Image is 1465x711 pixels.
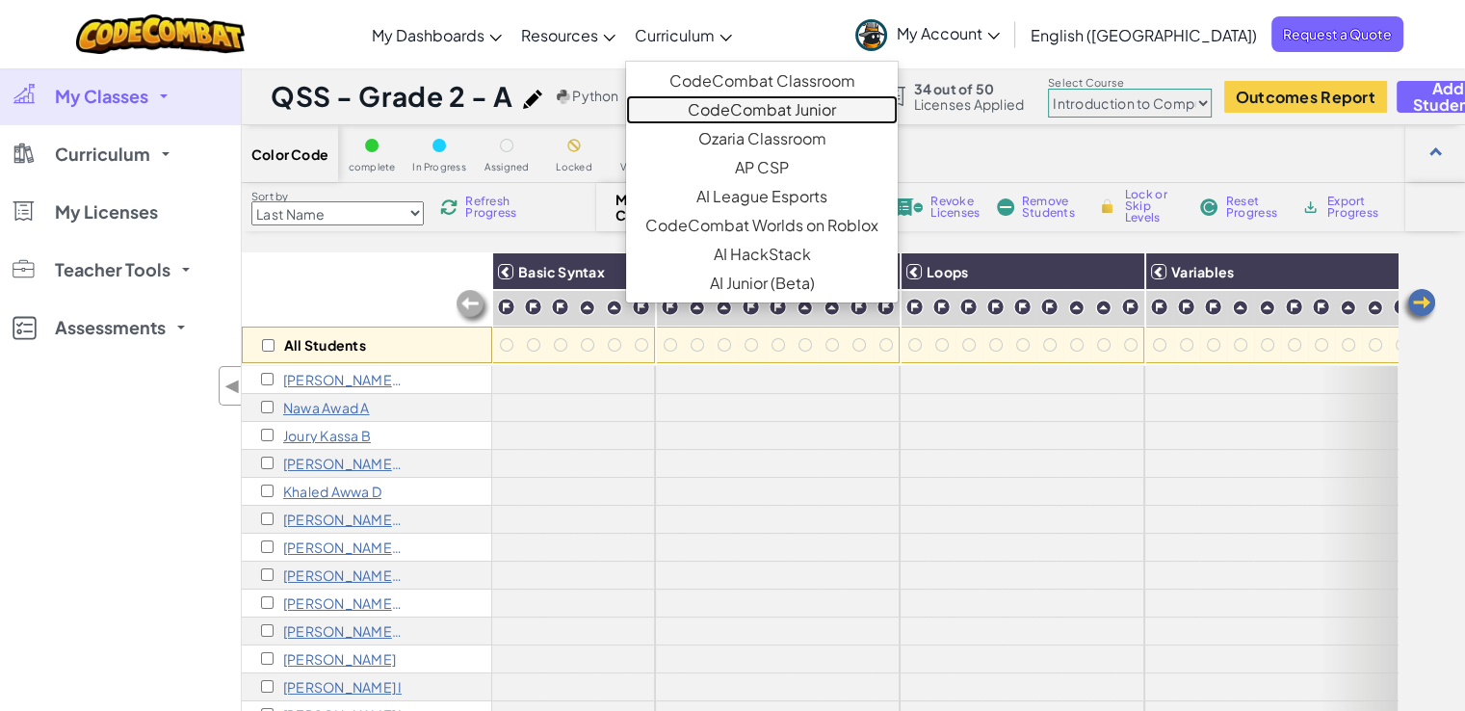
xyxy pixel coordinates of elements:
[1199,198,1218,216] img: IconReset.svg
[1232,300,1248,316] img: IconPracticeLevel.svg
[1031,25,1257,45] span: English ([GEOGRAPHIC_DATA])
[1068,300,1085,316] img: IconPracticeLevel.svg
[1327,196,1386,219] span: Export Progress
[55,261,170,278] span: Teacher Tools
[1367,300,1383,316] img: IconPracticeLevel.svg
[905,298,924,316] img: IconChallengeLevel.svg
[1021,9,1267,61] a: English ([GEOGRAPHIC_DATA])
[523,90,542,109] img: iconPencil.svg
[283,512,404,527] p: Rami Alassaa D
[959,298,978,316] img: IconChallengeLevel.svg
[55,203,158,221] span: My Licenses
[626,153,898,182] a: AP CSP
[1013,298,1032,316] img: IconChallengeLevel.svg
[626,182,898,211] a: AI League Esports
[556,162,591,172] span: Locked
[1171,263,1234,280] span: Variables
[283,372,404,387] p: Karim Iss A
[930,196,980,219] span: Revoke Licenses
[626,211,898,240] a: CodeCombat Worlds on Roblox
[1301,198,1320,216] img: IconArchive.svg
[1271,16,1403,52] a: Request a Quote
[1400,287,1438,326] img: Arrow_Left.png
[349,162,396,172] span: complete
[1312,298,1330,316] img: IconChallengeLevel.svg
[1340,300,1356,316] img: IconPracticeLevel.svg
[689,300,705,316] img: IconPracticeLevel.svg
[876,298,895,316] img: IconChallengeLevel.svg
[224,372,241,400] span: ◀
[497,298,515,316] img: IconChallengeLevel.svg
[284,337,366,353] p: All Students
[1393,298,1411,316] img: IconChallengeLevel.svg
[283,567,404,583] p: Mabelle Hamz E
[1177,298,1195,316] img: IconChallengeLevel.svg
[271,78,513,115] h1: QSS - Grade 2 - A
[1040,298,1059,316] img: IconChallengeLevel.svg
[913,96,1024,112] span: Licenses Applied
[897,23,1000,43] span: My Account
[465,196,525,219] span: Refresh Progress
[846,4,1009,65] a: My Account
[716,300,732,316] img: IconPracticeLevel.svg
[1121,298,1139,316] img: IconChallengeLevel.svg
[518,263,605,280] span: Basic Syntax
[1204,298,1222,316] img: IconChallengeLevel.svg
[55,319,166,336] span: Assessments
[551,298,569,316] img: IconChallengeLevel.svg
[632,298,650,316] img: IconChallengeLevel.svg
[1125,189,1182,224] span: Lock or Skip Levels
[372,25,484,45] span: My Dashboards
[283,456,404,471] p: Gibran Khale D
[76,14,245,54] img: CodeCombat logo
[855,19,887,51] img: avatar
[454,288,492,327] img: Arrow_Left_Inactive.png
[283,651,396,667] p: Ali Abdel Nab I
[557,90,571,104] img: python.png
[626,124,898,153] a: Ozaria Classroom
[824,300,840,316] img: IconPracticeLevel.svg
[626,240,898,269] a: AI HackStack
[362,9,511,61] a: My Dashboards
[440,198,458,216] img: IconReload.svg
[1224,81,1387,113] button: Outcomes Report
[283,540,404,555] p: Fidel Salaheddin E
[742,298,760,316] img: IconChallengeLevel.svg
[626,95,898,124] a: CodeCombat Junior
[1022,196,1080,219] span: Remove Students
[626,269,898,298] a: AI Junior (Beta)
[895,198,924,216] img: IconLicenseRevoke.svg
[1048,75,1212,91] label: Select Course
[797,300,813,316] img: IconPracticeLevel.svg
[283,623,404,639] p: Jamal Nasralla H
[283,400,370,415] p: Nawa Awad A
[572,87,618,104] span: Python
[1097,197,1117,215] img: IconLock.svg
[986,298,1005,316] img: IconChallengeLevel.svg
[283,484,381,499] p: Khaled Awwa D
[55,88,148,105] span: My Classes
[283,595,404,611] p: Ali Khalife H
[1259,300,1275,316] img: IconPracticeLevel.svg
[484,162,530,172] span: Assigned
[521,25,598,45] span: Resources
[913,81,1024,96] span: 34 out of 50
[615,192,672,223] span: Manage Class
[55,145,150,163] span: Curriculum
[1095,300,1112,316] img: IconPracticeLevel.svg
[1150,298,1168,316] img: IconChallengeLevel.svg
[626,66,898,95] a: CodeCombat Classroom
[283,428,371,443] p: Joury Kassa B
[251,146,328,162] span: Color Code
[850,298,868,316] img: IconChallengeLevel.svg
[579,300,595,316] img: IconPracticeLevel.svg
[412,162,466,172] span: In Progress
[769,298,787,316] img: IconChallengeLevel.svg
[606,300,622,316] img: IconPracticeLevel.svg
[511,9,625,61] a: Resources
[932,298,951,316] img: IconChallengeLevel.svg
[251,189,424,204] label: Sort by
